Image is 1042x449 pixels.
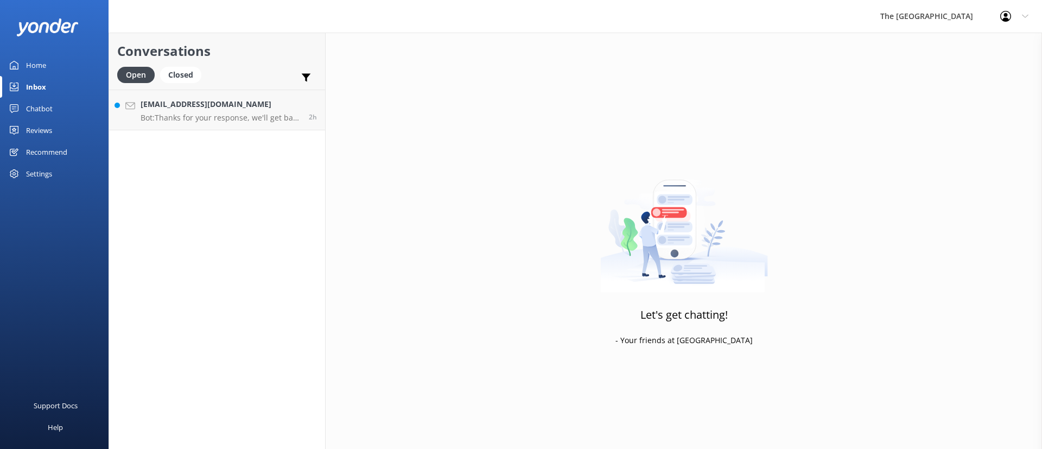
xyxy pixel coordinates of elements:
div: Inbox [26,76,46,98]
div: Chatbot [26,98,53,119]
div: Closed [160,67,201,83]
h4: [EMAIL_ADDRESS][DOMAIN_NAME] [141,98,301,110]
p: Bot: Thanks for your response, we'll get back to you as soon as we can during opening hours. [141,113,301,123]
div: Reviews [26,119,52,141]
p: - Your friends at [GEOGRAPHIC_DATA] [615,334,753,346]
a: [EMAIL_ADDRESS][DOMAIN_NAME]Bot:Thanks for your response, we'll get back to you as soon as we can... [109,90,325,130]
div: Help [48,416,63,438]
h3: Let's get chatting! [640,306,728,324]
a: Closed [160,68,207,80]
div: Recommend [26,141,67,163]
div: Settings [26,163,52,185]
div: Support Docs [34,395,78,416]
div: Open [117,67,155,83]
span: Aug 20 2025 05:25pm (UTC -10:00) Pacific/Honolulu [309,112,317,122]
div: Home [26,54,46,76]
img: yonder-white-logo.png [16,18,79,36]
img: artwork of a man stealing a conversation from at giant smartphone [600,157,768,293]
a: Open [117,68,160,80]
h2: Conversations [117,41,317,61]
